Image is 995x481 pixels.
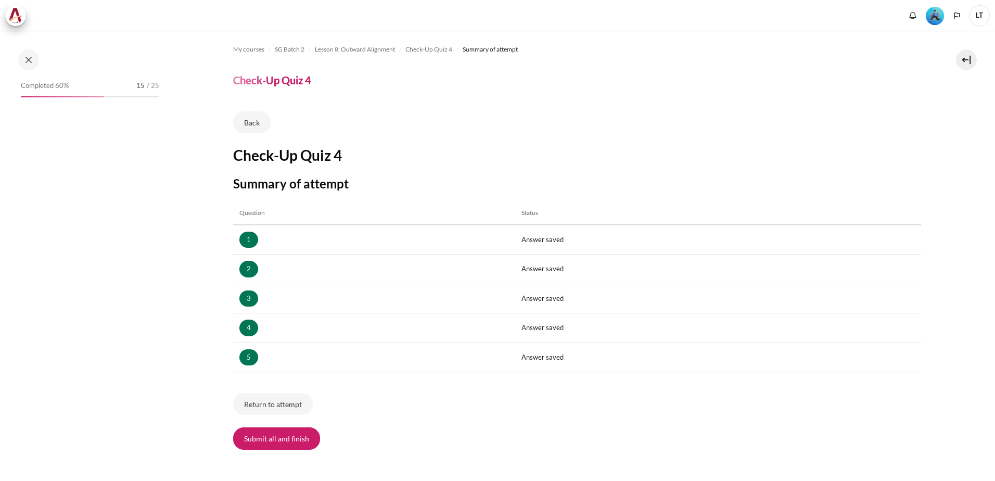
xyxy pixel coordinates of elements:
[8,8,23,23] img: Architeck
[233,427,320,449] button: Submit all and finish
[926,7,944,25] img: Level #3
[239,232,258,248] a: 1
[136,81,145,91] span: 15
[21,96,104,97] div: 60%
[515,343,921,372] td: Answer saved
[405,43,452,56] a: Check-Up Quiz 4
[239,349,258,366] a: 5
[969,5,990,26] a: User menu
[275,43,304,56] a: SG Batch 2
[233,202,515,224] th: Question
[922,6,948,25] a: Level #3
[239,261,258,277] a: 2
[233,45,264,54] span: My courses
[969,5,990,26] span: LT
[239,290,258,307] a: 3
[233,43,264,56] a: My courses
[275,45,304,54] span: SG Batch 2
[405,45,452,54] span: Check-Up Quiz 4
[515,255,921,284] td: Answer saved
[515,313,921,343] td: Answer saved
[315,43,395,56] a: Lesson 8: Outward Alignment
[5,5,31,26] a: Architeck Architeck
[147,81,159,91] span: / 25
[233,146,921,164] h2: Check-Up Quiz 4
[515,225,921,255] td: Answer saved
[515,202,921,224] th: Status
[949,8,965,23] button: Languages
[905,8,921,23] div: Show notification window with no new notifications
[21,81,69,91] span: Completed 60%
[463,45,518,54] span: Summary of attempt
[315,45,395,54] span: Lesson 8: Outward Alignment
[926,6,944,25] div: Level #3
[239,320,258,336] a: 4
[515,284,921,313] td: Answer saved
[233,73,311,87] h4: Check-Up Quiz 4
[233,41,921,58] nav: Navigation bar
[233,393,313,415] button: Return to attempt
[233,111,271,133] a: Back
[233,175,921,192] h3: Summary of attempt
